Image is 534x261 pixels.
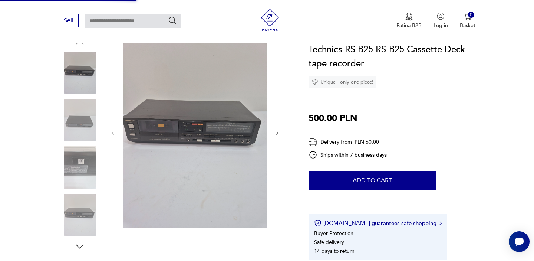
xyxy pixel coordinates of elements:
[509,231,530,252] iframe: Smartsupp widget button
[168,16,177,25] button: Search
[123,37,267,228] img: Product photo of the Technics RS B25 RS-B25 Cassette Deck tape recorder
[460,22,475,29] font: Basket
[355,138,379,146] font: PLN 60.00
[309,171,436,190] button: Add to cart
[314,239,344,246] font: Safe delivery
[64,16,73,25] font: Sell
[259,9,281,31] img: Patina - vintage furniture and decorations store
[59,14,79,27] button: Sell
[59,52,101,94] img: Product photo of the Technics RS B25 RS-B25 Cassette Deck tape recorder
[59,146,101,189] img: Product photo of the Technics RS B25 RS-B25 Cassette Deck tape recorder
[314,219,441,227] button: [DOMAIN_NAME] guarantees safe shopping
[311,79,318,85] img: Diamond icon
[405,13,413,21] img: Medal icon
[434,22,448,29] font: Log in
[314,248,355,255] font: 14 days to return
[320,138,352,146] font: Delivery from
[470,12,472,18] font: 0
[309,137,317,147] img: Delivery icon
[396,22,422,29] font: Patina B2B
[396,13,422,29] a: Medal iconPatina B2B
[396,13,422,29] button: Patina B2B
[314,230,353,237] font: Buyer Protection
[309,43,465,70] font: Technics RS B25 RS-B25 Cassette Deck tape recorder
[439,221,442,225] img: Right arrow icon
[323,219,436,227] font: [DOMAIN_NAME] guarantees safe shopping
[434,13,448,29] button: Log in
[59,99,101,141] img: Product photo of the Technics RS B25 RS-B25 Cassette Deck tape recorder
[309,112,357,124] font: 500.00 PLN
[353,176,392,185] font: Add to cart
[59,194,101,236] img: Product photo of the Technics RS B25 RS-B25 Cassette Deck tape recorder
[320,79,373,85] font: Unique - only one piece!
[314,219,322,227] img: Certificate icon
[437,13,444,20] img: User icon
[464,13,471,20] img: Cart icon
[59,19,79,24] a: Sell
[460,13,475,29] button: 0Basket
[320,151,387,159] font: Ships within 7 business days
